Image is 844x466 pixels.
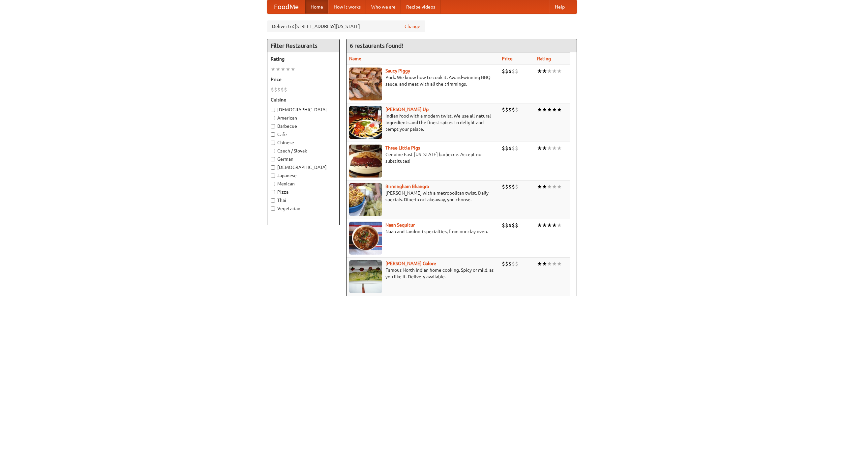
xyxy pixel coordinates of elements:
[552,145,557,152] li: ★
[385,68,410,73] a: Saucy Piggy
[512,183,515,190] li: $
[537,183,542,190] li: ★
[271,180,336,187] label: Mexican
[385,107,429,112] a: [PERSON_NAME] Up
[271,116,275,120] input: American
[537,106,542,113] li: ★
[552,106,557,113] li: ★
[552,183,557,190] li: ★
[349,260,382,293] img: currygalore.jpg
[537,145,542,152] li: ★
[349,151,497,164] p: Genuine East [US_STATE] barbecue. Accept no substitutes!
[547,260,552,267] li: ★
[547,106,552,113] li: ★
[277,86,281,93] li: $
[349,68,382,100] img: saucy.jpg
[271,174,275,178] input: Japanese
[281,66,286,73] li: ★
[271,139,336,146] label: Chinese
[542,68,547,75] li: ★
[271,205,336,212] label: Vegetarian
[271,148,336,154] label: Czech / Slovak
[542,145,547,152] li: ★
[271,172,336,179] label: Japanese
[271,156,336,162] label: German
[349,106,382,139] img: curryup.jpg
[271,66,276,73] li: ★
[271,189,336,195] label: Pizza
[271,56,336,62] h5: Rating
[267,20,425,32] div: Deliver to: [STREET_ADDRESS][US_STATE]
[267,0,305,14] a: FoodMe
[274,86,277,93] li: $
[349,56,361,61] a: Name
[401,0,440,14] a: Recipe videos
[271,197,336,204] label: Thai
[505,183,508,190] li: $
[505,260,508,267] li: $
[547,222,552,229] li: ★
[552,68,557,75] li: ★
[515,222,518,229] li: $
[349,113,497,132] p: Indian food with a modern twist. We use all-natural ingredients and the finest spices to delight ...
[557,68,562,75] li: ★
[305,0,328,14] a: Home
[385,184,429,189] a: Birmingham Bhangra
[271,165,275,170] input: [DEMOGRAPHIC_DATA]
[552,260,557,267] li: ★
[515,106,518,113] li: $
[271,141,275,145] input: Chinese
[505,106,508,113] li: $
[537,68,542,75] li: ★
[512,260,515,267] li: $
[271,106,336,113] label: [DEMOGRAPHIC_DATA]
[557,145,562,152] li: ★
[349,183,382,216] img: bhangra.jpg
[271,198,275,203] input: Thai
[515,183,518,190] li: $
[552,222,557,229] li: ★
[349,190,497,203] p: [PERSON_NAME] with a metropolitan twist. Daily specials. Dine-in or takeaway, you choose.
[542,183,547,190] li: ★
[349,74,497,87] p: Pork. We know how to cook it. Award-winning BBQ sauce, and meat with all the trimmings.
[271,132,275,137] input: Cafe
[502,56,513,61] a: Price
[547,68,552,75] li: ★
[349,145,382,178] img: littlepigs.jpg
[366,0,401,14] a: Who we are
[505,222,508,229] li: $
[515,68,518,75] li: $
[271,76,336,83] h5: Price
[276,66,281,73] li: ★
[405,23,420,30] a: Change
[271,96,336,103] h5: Cuisine
[512,222,515,229] li: $
[557,222,562,229] li: ★
[385,222,415,228] a: Naan Sequitur
[349,228,497,235] p: Naan and tandoori specialties, from our clay oven.
[512,106,515,113] li: $
[505,145,508,152] li: $
[508,222,512,229] li: $
[271,115,336,121] label: American
[542,260,547,267] li: ★
[508,68,512,75] li: $
[350,42,403,49] ng-pluralize: 6 restaurants found!
[508,183,512,190] li: $
[271,149,275,153] input: Czech / Slovak
[385,261,436,266] a: [PERSON_NAME] Galore
[557,260,562,267] li: ★
[502,222,505,229] li: $
[284,86,287,93] li: $
[385,145,420,151] a: Three Little Pigs
[508,106,512,113] li: $
[542,222,547,229] li: ★
[512,145,515,152] li: $
[290,66,295,73] li: ★
[267,39,339,52] h4: Filter Restaurants
[547,145,552,152] li: ★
